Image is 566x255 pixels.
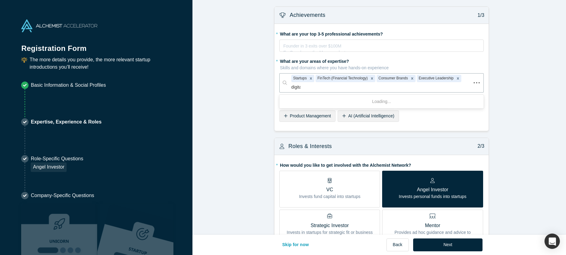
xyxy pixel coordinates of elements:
div: Remove Startups [308,75,314,82]
div: rdw-wrapper [279,40,484,52]
h1: Registration Form [21,36,171,54]
div: Executive Leadership [417,75,455,82]
div: Consumer Brands [377,75,409,82]
div: Loading... [279,96,484,107]
label: What are your areas of expertise? [279,56,484,71]
h3: Roles & Interests [288,142,332,150]
h3: Achievements [290,11,325,19]
p: Angel Investor [399,186,466,193]
p: Basic Information & Social Profiles [31,82,106,89]
p: 1/3 [474,12,484,19]
p: Role-Specific Questions [31,155,83,162]
p: Invests in startups for strategic fit or business synergy. [284,229,375,242]
p: Skills and domains where you have hands-on experience [280,65,484,71]
label: How would you like to get involved with the Alchemist Network? [279,160,484,169]
button: Back [386,238,409,251]
p: VC [299,186,360,193]
div: rdw-editor [284,42,480,54]
button: Skip for now [276,238,315,251]
p: Mentor [387,222,478,229]
button: Next [413,238,483,251]
p: Invests fund capital into startups [299,193,360,200]
label: What are your top 3-5 professional achievements? [279,29,484,37]
div: AI (Artificial Intelligence) [338,110,399,122]
p: Strategic Investor [284,222,375,229]
img: Alchemist Accelerator Logo [21,19,97,32]
div: Startups [291,75,308,82]
p: Company-Specific Questions [31,192,94,199]
div: Remove FinTech (Financial Technology) [369,75,375,82]
p: Invests personal funds into startups [399,193,466,200]
div: Angel Investor [31,162,66,172]
p: The more details you provide, the more relevant startup introductions you’ll receive! [29,56,171,71]
p: Provides ad hoc guidance and advice to startups based on experience [387,229,478,242]
div: Remove Executive Leadership [455,75,461,82]
div: FinTech (Financial Technology) [316,75,369,82]
div: Product Management [279,110,335,122]
p: 2/3 [474,143,484,150]
span: AI (Artificial Intelligence) [348,113,394,118]
span: Product Management [290,113,331,118]
p: Expertise, Experience & Roles [31,118,101,126]
div: Remove Consumer Brands [409,75,416,82]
